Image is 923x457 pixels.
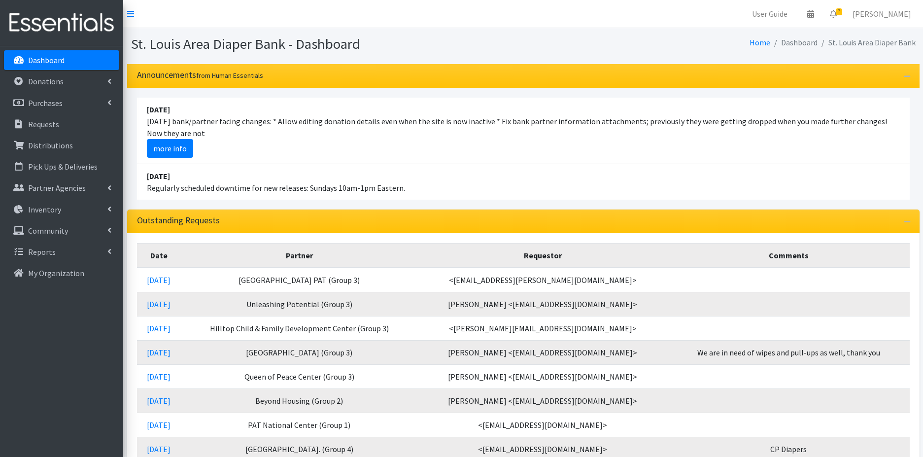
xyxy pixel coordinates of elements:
[147,348,171,357] a: [DATE]
[181,268,418,292] td: [GEOGRAPHIC_DATA] PAT (Group 3)
[181,316,418,340] td: Hilltop Child & Family Development Center (Group 3)
[4,50,119,70] a: Dashboard
[28,119,59,129] p: Requests
[181,340,418,364] td: [GEOGRAPHIC_DATA] (Group 3)
[28,183,86,193] p: Partner Agencies
[845,4,919,24] a: [PERSON_NAME]
[137,70,263,80] h3: Announcements
[4,93,119,113] a: Purchases
[137,98,910,164] li: [DATE] bank/partner facing changes: * Allow editing donation details even when the site is now in...
[28,162,98,172] p: Pick Ups & Deliveries
[181,292,418,316] td: Unleashing Potential (Group 3)
[147,275,171,285] a: [DATE]
[4,71,119,91] a: Donations
[418,340,668,364] td: [PERSON_NAME] <[EMAIL_ADDRESS][DOMAIN_NAME]>
[4,157,119,176] a: Pick Ups & Deliveries
[418,268,668,292] td: <[EMAIL_ADDRESS][PERSON_NAME][DOMAIN_NAME]>
[28,141,73,150] p: Distributions
[668,243,910,268] th: Comments
[181,364,418,388] td: Queen of Peace Center (Group 3)
[418,292,668,316] td: [PERSON_NAME] <[EMAIL_ADDRESS][DOMAIN_NAME]>
[137,164,910,200] li: Regularly scheduled downtime for new releases: Sundays 10am-1pm Eastern.
[147,139,193,158] a: more info
[181,413,418,437] td: PAT National Center (Group 1)
[750,37,770,47] a: Home
[28,268,84,278] p: My Organization
[137,215,220,226] h3: Outstanding Requests
[147,105,170,114] strong: [DATE]
[418,413,668,437] td: <[EMAIL_ADDRESS][DOMAIN_NAME]>
[147,299,171,309] a: [DATE]
[4,221,119,241] a: Community
[418,388,668,413] td: [PERSON_NAME] <[EMAIL_ADDRESS][DOMAIN_NAME]>
[181,388,418,413] td: Beyond Housing (Group 2)
[4,178,119,198] a: Partner Agencies
[822,4,845,24] a: 7
[836,8,842,15] span: 7
[28,98,63,108] p: Purchases
[668,340,910,364] td: We are in need of wipes and pull-ups as well, thank you
[418,243,668,268] th: Requestor
[770,35,818,50] li: Dashboard
[147,372,171,382] a: [DATE]
[4,114,119,134] a: Requests
[137,243,181,268] th: Date
[4,242,119,262] a: Reports
[4,6,119,39] img: HumanEssentials
[4,263,119,283] a: My Organization
[28,205,61,214] p: Inventory
[4,136,119,155] a: Distributions
[28,226,68,236] p: Community
[147,444,171,454] a: [DATE]
[28,76,64,86] p: Donations
[147,420,171,430] a: [DATE]
[418,364,668,388] td: [PERSON_NAME] <[EMAIL_ADDRESS][DOMAIN_NAME]>
[147,396,171,406] a: [DATE]
[181,243,418,268] th: Partner
[28,247,56,257] p: Reports
[147,323,171,333] a: [DATE]
[744,4,795,24] a: User Guide
[147,171,170,181] strong: [DATE]
[818,35,916,50] li: St. Louis Area Diaper Bank
[28,55,65,65] p: Dashboard
[418,316,668,340] td: <[PERSON_NAME][EMAIL_ADDRESS][DOMAIN_NAME]>
[131,35,520,53] h1: St. Louis Area Diaper Bank - Dashboard
[196,71,263,80] small: from Human Essentials
[4,200,119,219] a: Inventory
